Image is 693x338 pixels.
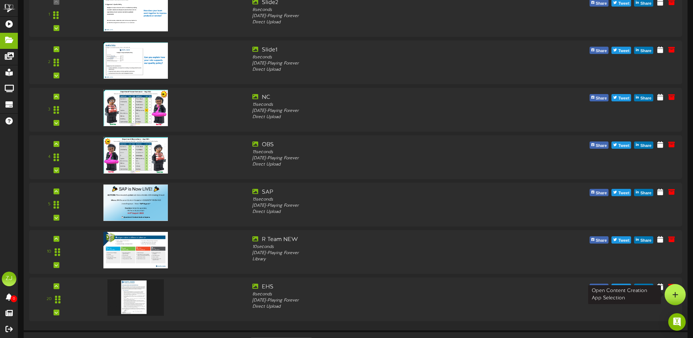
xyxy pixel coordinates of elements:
[252,149,513,155] div: 15 seconds
[252,236,513,244] div: R Team NEW
[590,94,609,101] button: Share
[252,67,513,73] div: Direct Upload
[611,284,631,291] button: Tweet
[668,313,686,331] div: Open Intercom Messenger
[252,188,513,197] div: SAP
[617,237,631,245] span: Tweet
[252,155,513,162] div: [DATE] - Playing Forever
[594,237,609,245] span: Share
[252,19,513,26] div: Direct Upload
[252,7,513,13] div: 8 seconds
[252,304,513,310] div: Direct Upload
[617,47,631,55] span: Tweet
[252,108,513,114] div: [DATE] - Playing Forever
[103,90,168,126] img: 8674b4c8-4bd3-4791-acee-168a708af9b9.png
[634,189,653,196] button: Share
[252,102,513,108] div: 15 seconds
[617,94,631,102] span: Tweet
[252,54,513,61] div: 8 seconds
[252,141,513,149] div: OBS
[634,284,653,291] button: Share
[594,189,609,197] span: Share
[639,284,653,292] span: Share
[639,47,653,55] span: Share
[611,94,631,101] button: Tweet
[617,284,631,292] span: Tweet
[634,141,653,149] button: Share
[590,189,609,196] button: Share
[107,279,164,316] img: 50c0e73d-9877-47c1-907d-e7a35ab6ef2d.png
[639,189,653,197] span: Share
[611,236,631,244] button: Tweet
[252,61,513,67] div: [DATE] - Playing Forever
[252,291,513,298] div: 8 seconds
[252,46,513,54] div: Slide1
[252,256,513,263] div: Library
[252,250,513,256] div: [DATE] - Playing Forever
[252,197,513,203] div: 15 seconds
[594,142,609,150] span: Share
[634,94,653,101] button: Share
[639,142,653,150] span: Share
[617,142,631,150] span: Tweet
[594,284,609,292] span: Share
[590,284,609,291] button: Share
[103,232,168,268] img: 657230d9-9fbd-4b3b-8f73-1e6f2f7e606arteam-screen-15jun2022-final.jpg
[103,42,168,79] img: b13cb0c8-90b6-45d8-a340-5936fd01ac99.jpg
[639,94,653,102] span: Share
[47,249,51,255] div: 10
[634,47,653,54] button: Share
[590,236,609,244] button: Share
[252,298,513,304] div: [DATE] - Playing Forever
[252,209,513,215] div: Direct Upload
[2,272,16,286] div: ZJ
[252,283,513,291] div: EHS
[594,47,609,55] span: Share
[11,295,17,302] span: 0
[252,13,513,19] div: [DATE] - Playing Forever
[611,189,631,196] button: Tweet
[639,237,653,245] span: Share
[634,236,653,244] button: Share
[103,184,168,221] img: 41957e68-56d9-4d0d-993e-a5f6bccc4ac1.png
[252,162,513,168] div: Direct Upload
[252,244,513,250] div: 10 seconds
[252,203,513,209] div: [DATE] - Playing Forever
[594,94,609,102] span: Share
[252,93,513,102] div: NC
[47,296,52,302] div: 20
[590,47,609,54] button: Share
[590,141,609,149] button: Share
[611,141,631,149] button: Tweet
[103,137,168,174] img: bb8099f2-a635-47d5-8e8e-899969af61cd.png
[252,114,513,120] div: Direct Upload
[617,189,631,197] span: Tweet
[611,47,631,54] button: Tweet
